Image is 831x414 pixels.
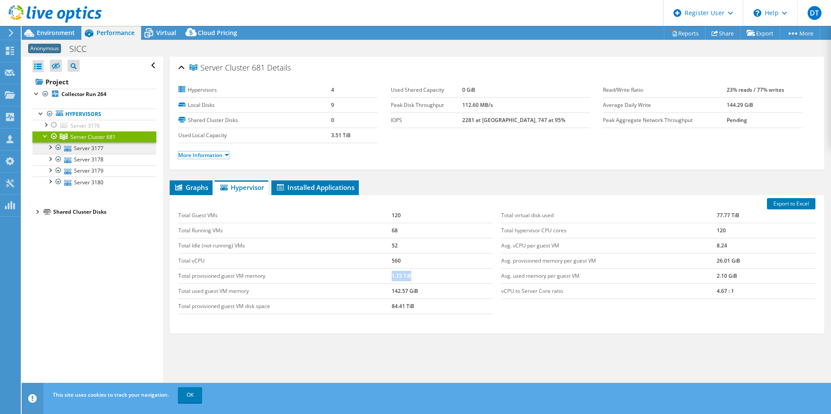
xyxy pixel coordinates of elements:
td: Total Guest VMs [178,208,392,223]
span: Virtual [156,29,176,37]
a: Server Cluster 681 [32,131,156,142]
td: 1.73 TiB [392,268,493,283]
label: Average Daily Write [603,101,727,109]
label: Local Disks [178,101,331,109]
a: Share [705,26,741,40]
td: 4.67 : 1 [717,283,815,298]
td: 8.24 [717,238,815,253]
td: 84.41 TiB [392,298,493,314]
span: Hypervisor [219,183,264,192]
td: Total provisioned guest VM memory [178,268,392,283]
td: 2.10 GiB [717,268,815,283]
b: Collector Run 264 [61,90,106,98]
td: Total hypervisor CPU cores [501,223,717,238]
a: Server 3178 [32,154,156,165]
label: Peak Disk Throughput [391,101,462,109]
label: Peak Aggregate Network Throughput [603,116,727,125]
td: vCPU to Server Core ratio [501,283,717,298]
label: Used Shared Capacity [391,86,462,94]
span: Server Cluster 681 [71,133,116,141]
b: 2281 at [GEOGRAPHIC_DATA], 747 at 95% [462,116,565,124]
td: Total Idle (not-running) VMs [178,238,392,253]
b: 23% reads / 77% writes [727,86,784,93]
td: 120 [717,223,815,238]
span: Environment [37,29,75,37]
a: OK [178,387,202,403]
span: Server Cluster 681 [190,64,265,72]
td: 26.01 GiB [717,253,815,268]
td: 142.57 GiB [392,283,493,298]
label: IOPS [391,116,462,125]
svg: \n [754,9,761,17]
td: Avg. provisioned memory per guest VM [501,253,717,268]
td: 68 [392,223,493,238]
a: Server 3176 [32,120,156,131]
span: DT [808,6,821,20]
a: More [780,26,820,40]
label: Hypervisors [178,86,331,94]
td: Avg. used memory per guest VM [501,268,717,283]
a: Server 3179 [32,165,156,177]
label: Used Local Capacity [178,131,331,140]
a: More Information [178,151,229,159]
span: Anonymous [28,44,61,53]
h1: SICC [65,44,100,54]
div: Shared Cluster Disks [53,207,156,217]
span: Details [267,62,291,73]
td: Total Running VMs [178,223,392,238]
label: Shared Cluster Disks [178,116,331,125]
span: This site uses cookies to track your navigation. [53,391,169,398]
label: Read/Write Ratio [603,86,727,94]
td: Total used guest VM memory [178,283,392,298]
span: Cloud Pricing [198,29,237,37]
a: Hypervisors [32,109,156,120]
a: Reports [664,26,705,40]
a: Project [32,75,156,89]
span: Installed Applications [276,183,354,192]
b: 112.60 MB/s [462,101,493,109]
td: Total provisioned guest VM disk space [178,298,392,314]
span: Performance [97,29,135,37]
a: Server 3177 [32,142,156,154]
b: 0 GiB [462,86,475,93]
a: Export to Excel [767,198,815,209]
a: Export [740,26,780,40]
b: 0 [331,116,334,124]
b: 9 [331,101,334,109]
span: Server 3176 [71,122,100,129]
td: 52 [392,238,493,253]
b: Pending [727,116,747,124]
b: 4 [331,86,334,93]
a: Server 3180 [32,177,156,188]
td: 120 [392,208,493,223]
td: Total vCPU [178,253,392,268]
td: 560 [392,253,493,268]
a: Collector Run 264 [32,89,156,100]
td: 77.77 TiB [717,208,815,223]
td: Avg. vCPU per guest VM [501,238,717,253]
b: 144.29 GiB [727,101,753,109]
span: Graphs [174,183,208,192]
b: 3.51 TiB [331,132,351,139]
td: Total virtual disk used [501,208,717,223]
